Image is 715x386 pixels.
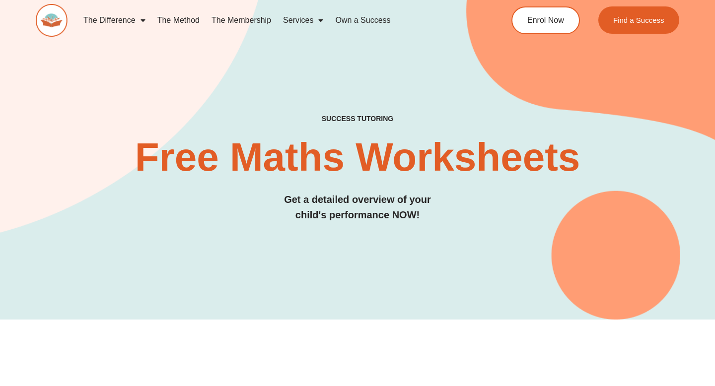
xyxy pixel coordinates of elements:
[277,9,329,32] a: Services
[613,16,664,24] span: Find a Success
[36,115,679,123] h4: SUCCESS TUTORING​
[206,9,277,32] a: The Membership
[77,9,475,32] nav: Menu
[77,9,151,32] a: The Difference
[36,192,679,223] h3: Get a detailed overview of your child's performance NOW!
[329,9,396,32] a: Own a Success
[527,16,564,24] span: Enrol Now
[598,6,679,34] a: Find a Success
[151,9,206,32] a: The Method
[511,6,580,34] a: Enrol Now
[36,137,679,177] h2: Free Maths Worksheets​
